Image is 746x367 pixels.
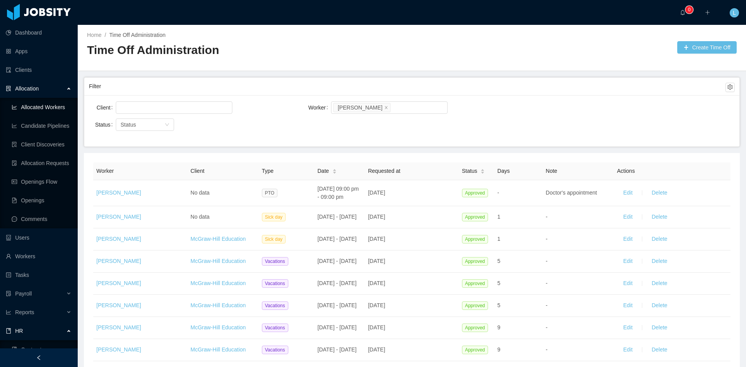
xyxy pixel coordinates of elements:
i: icon: caret-down [332,171,336,173]
button: Delete [645,299,673,312]
a: McGraw-Hill Education [190,236,246,242]
span: Approved [462,324,488,332]
span: Status [462,167,478,175]
span: No data [190,214,209,220]
li: Maykon Lopes [333,103,390,112]
span: Date [317,167,329,175]
button: Edit [617,322,639,334]
span: [DATE] - [DATE] [317,236,357,242]
span: Approved [462,257,488,266]
i: icon: solution [6,86,11,91]
span: [DATE] - [DATE] [317,280,357,286]
a: icon: bookContracts [12,342,71,357]
button: Edit [617,187,639,199]
span: [DATE] - [DATE] [317,346,357,353]
label: Worker [308,104,331,111]
span: - [497,190,499,196]
a: icon: pie-chartDashboard [6,25,71,40]
a: icon: messageComments [12,211,71,227]
a: icon: appstoreApps [6,43,71,59]
a: [PERSON_NAME] [96,236,141,242]
button: Edit [617,255,639,268]
span: [DATE] [368,346,385,353]
button: icon: plusCreate Time Off [677,41,737,54]
a: [PERSON_NAME] [96,324,141,330]
span: L [733,8,736,17]
span: 5 [497,302,500,308]
a: icon: idcardOpenings Flow [12,174,71,190]
span: [DATE] [368,236,385,242]
button: Edit [617,299,639,312]
span: Approved [462,279,488,288]
a: [PERSON_NAME] [96,280,141,286]
span: Sick day [262,235,286,244]
input: Client [118,103,122,112]
a: Time Off Administration [109,32,166,38]
span: - [546,324,548,330]
button: Delete [645,211,673,223]
i: icon: line-chart [6,310,11,315]
span: Vacations [262,346,288,354]
i: icon: caret-up [332,168,336,170]
i: icon: caret-up [481,168,485,170]
span: Client [190,168,204,174]
span: [DATE] [368,280,385,286]
span: [DATE] [368,258,385,264]
span: [DATE] 09:00 pm - 09:00 pm [317,186,359,200]
span: - [546,302,548,308]
span: 1 [497,214,500,220]
a: Home [87,32,101,38]
button: Delete [645,187,673,199]
a: icon: file-textOpenings [12,193,71,208]
button: Delete [645,344,673,356]
i: icon: plus [705,10,710,15]
button: Delete [645,255,673,268]
span: Sick day [262,213,286,221]
span: Type [262,168,274,174]
a: [PERSON_NAME] [96,346,141,353]
span: - [546,280,548,286]
div: Sort [480,168,485,173]
div: Filter [89,79,725,94]
span: PTO [262,189,277,197]
span: Actions [617,168,635,174]
span: - [546,346,548,353]
label: Status [95,122,116,128]
span: Vacations [262,301,288,310]
span: - [546,258,548,264]
button: icon: setting [725,83,735,92]
span: 9 [497,346,500,353]
span: 1 [497,236,500,242]
span: Requested at [368,168,400,174]
span: [DATE] - [DATE] [317,258,357,264]
a: icon: userWorkers [6,249,71,264]
span: Vacations [262,324,288,332]
span: Note [546,168,558,174]
a: [PERSON_NAME] [96,214,141,220]
button: Edit [617,211,639,223]
i: icon: close [384,105,388,110]
i: icon: book [6,328,11,334]
a: icon: robotUsers [6,230,71,245]
div: [PERSON_NAME] [338,103,382,112]
i: icon: down [165,122,169,128]
span: [DATE] - [DATE] [317,302,357,308]
span: Doctor's appointment [546,190,597,196]
h2: Time Off Administration [87,42,412,58]
span: Approved [462,301,488,310]
span: Vacations [262,257,288,266]
span: 5 [497,280,500,286]
input: Worker [392,103,396,112]
div: Sort [332,168,337,173]
span: Approved [462,189,488,197]
a: McGraw-Hill Education [190,302,246,308]
a: icon: profileTasks [6,267,71,283]
span: [DATE] - [DATE] [317,214,357,220]
a: McGraw-Hill Education [190,324,246,330]
span: Reports [15,309,34,315]
label: Client [97,104,116,111]
a: [PERSON_NAME] [96,258,141,264]
a: [PERSON_NAME] [96,190,141,196]
span: No data [190,190,209,196]
span: - [546,214,548,220]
